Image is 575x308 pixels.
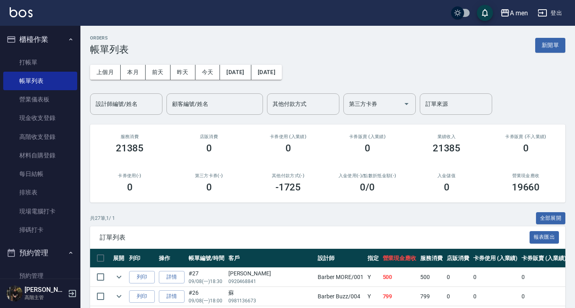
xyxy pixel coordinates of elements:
a: 營業儀表板 [3,90,77,109]
a: 詳情 [159,271,185,283]
a: 帳單列表 [3,72,77,90]
th: 展開 [111,249,127,268]
a: 新開單 [535,41,565,49]
h3: 0 [444,182,450,193]
h3: -1725 [275,182,301,193]
button: 登出 [534,6,565,21]
button: 列印 [129,290,155,303]
td: 0 [520,268,568,287]
h3: 0 [206,143,212,154]
h2: 卡券使用 (入業績) [258,134,318,139]
td: Barber Buzz /004 [316,287,365,306]
button: 報表匯出 [530,231,559,244]
span: 訂單列表 [100,234,530,242]
th: 操作 [157,249,187,268]
h3: 21385 [116,143,144,154]
h2: 第三方卡券(-) [179,173,239,178]
td: 500 [418,268,445,287]
button: [DATE] [251,65,282,80]
th: 店販消費 [445,249,471,268]
button: 前天 [146,65,170,80]
h3: 0 [285,143,291,154]
button: 列印 [129,271,155,283]
div: [PERSON_NAME] [228,269,314,278]
h2: 入金使用(-) /點數折抵金額(-) [337,173,397,178]
button: 上個月 [90,65,121,80]
a: 現金收支登錄 [3,109,77,127]
td: 799 [381,287,419,306]
td: #26 [187,287,226,306]
button: 櫃檯作業 [3,29,77,50]
button: 今天 [195,65,220,80]
h3: 0 [127,182,133,193]
th: 卡券使用 (入業績) [471,249,520,268]
button: Open [400,97,413,110]
td: 500 [381,268,419,287]
button: 全部展開 [536,212,566,225]
h3: 帳單列表 [90,44,129,55]
h3: 0 [206,182,212,193]
button: 新開單 [535,38,565,53]
td: #27 [187,268,226,287]
p: 09/08 (一) 18:00 [189,297,224,304]
h2: 卡券販賣 (入業績) [337,134,397,139]
button: expand row [113,271,125,283]
th: 客戶 [226,249,316,268]
th: 卡券販賣 (入業績) [520,249,568,268]
p: 共 27 筆, 1 / 1 [90,215,115,222]
td: Y [366,268,381,287]
a: 打帳單 [3,53,77,72]
td: 0 [520,287,568,306]
th: 指定 [366,249,381,268]
td: 0 [445,268,471,287]
th: 帳單編號/時間 [187,249,226,268]
h5: [PERSON_NAME] [25,286,66,294]
img: Logo [10,7,33,17]
a: 報表匯出 [530,233,559,241]
p: 高階主管 [25,294,66,301]
h2: ORDERS [90,35,129,41]
button: 昨天 [170,65,195,80]
img: Person [6,285,23,302]
td: 0 [445,287,471,306]
a: 詳情 [159,290,185,303]
h2: 卡券販賣 (不入業績) [496,134,556,139]
h3: 21385 [433,143,461,154]
th: 列印 [127,249,157,268]
h3: 服務消費 [100,134,160,139]
td: 0 [471,287,520,306]
button: save [477,5,493,21]
a: 掃碼打卡 [3,221,77,239]
p: 0981136673 [228,297,314,304]
th: 設計師 [316,249,365,268]
th: 營業現金應收 [381,249,419,268]
button: 本月 [121,65,146,80]
h3: 19660 [512,182,540,193]
h3: 0 [365,143,370,154]
a: 每日結帳 [3,165,77,183]
td: Barber MORE /001 [316,268,365,287]
a: 現場電腦打卡 [3,202,77,221]
button: A men [497,5,531,21]
td: 0 [471,268,520,287]
th: 服務消費 [418,249,445,268]
td: Y [366,287,381,306]
button: [DATE] [220,65,251,80]
p: 09/08 (一) 18:30 [189,278,224,285]
h2: 業績收入 [417,134,476,139]
a: 材料自購登錄 [3,146,77,165]
h2: 卡券使用(-) [100,173,160,178]
h2: 店販消費 [179,134,239,139]
div: A men [510,8,528,18]
h2: 入金儲值 [417,173,476,178]
h3: 0 /0 [360,182,375,193]
h2: 營業現金應收 [496,173,556,178]
h2: 其他付款方式(-) [258,173,318,178]
button: expand row [113,290,125,302]
a: 排班表 [3,183,77,202]
td: 799 [418,287,445,306]
button: 預約管理 [3,242,77,263]
p: 0920468841 [228,278,314,285]
a: 預約管理 [3,267,77,285]
a: 高階收支登錄 [3,128,77,146]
